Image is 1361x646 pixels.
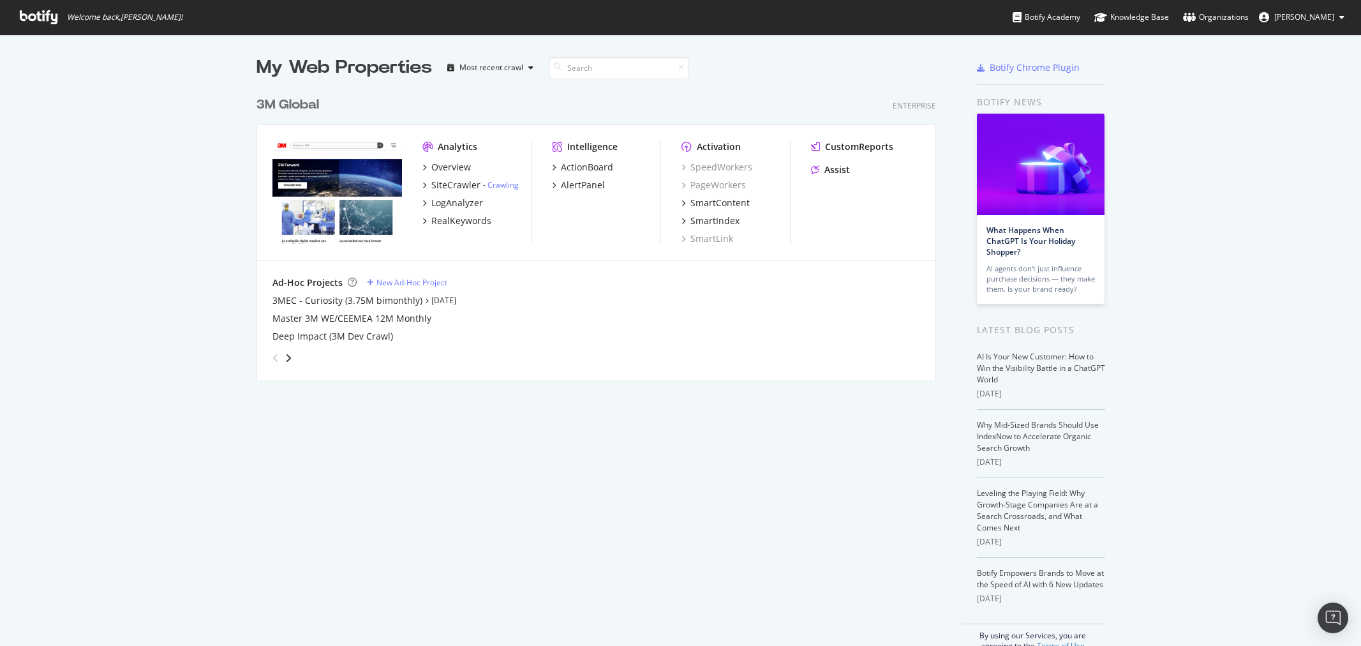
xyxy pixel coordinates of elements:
button: Most recent crawl [442,57,539,78]
button: [PERSON_NAME] [1249,7,1355,27]
img: What Happens When ChatGPT Is Your Holiday Shopper? [977,114,1104,215]
a: RealKeywords [422,214,491,227]
div: AlertPanel [561,179,605,192]
a: Botify Empowers Brands to Move at the Speed of AI with 6 New Updates [977,567,1104,590]
a: CustomReports [811,140,893,153]
a: SmartContent [681,197,750,209]
div: [DATE] [977,593,1105,605]
div: [DATE] [977,388,1105,400]
a: SmartIndex [681,214,740,227]
div: RealKeywords [431,214,491,227]
div: LogAnalyzer [431,197,483,209]
a: What Happens When ChatGPT Is Your Holiday Shopper? [986,225,1075,257]
div: Intelligence [567,140,618,153]
span: Welcome back, [PERSON_NAME] ! [67,12,182,22]
div: Botify news [977,95,1105,109]
div: 3M Global [257,96,319,114]
div: Botify Academy [1013,11,1080,24]
div: [DATE] [977,536,1105,548]
div: My Web Properties [257,55,432,80]
a: New Ad-Hoc Project [367,277,447,288]
div: Assist [824,163,850,176]
a: Deep Impact (3M Dev Crawl) [272,330,393,343]
a: AlertPanel [552,179,605,192]
div: Open Intercom Messenger [1318,603,1348,633]
div: Analytics [438,140,477,153]
div: New Ad-Hoc Project [376,277,447,288]
a: SpeedWorkers [681,161,752,174]
div: Overview [431,161,471,174]
div: angle-left [267,348,284,368]
div: - [483,179,519,190]
div: CustomReports [825,140,893,153]
input: Search [549,57,689,79]
a: 3M Global [257,96,324,114]
div: angle-right [284,352,293,364]
div: [DATE] [977,456,1105,468]
a: Master 3M WE/CEEMEA 12M Monthly [272,312,431,325]
a: SiteCrawler- Crawling [422,179,519,192]
a: Why Mid-Sized Brands Should Use IndexNow to Accelerate Organic Search Growth [977,419,1099,453]
div: Latest Blog Posts [977,323,1105,337]
div: Organizations [1183,11,1249,24]
span: Alexander Parrales [1274,11,1334,22]
div: Knowledge Base [1094,11,1169,24]
div: AI agents don’t just influence purchase decisions — they make them. Is your brand ready? [986,264,1095,294]
a: Crawling [487,179,519,190]
a: [DATE] [431,295,456,306]
div: SmartContent [690,197,750,209]
a: ActionBoard [552,161,613,174]
div: SmartIndex [690,214,740,227]
div: Most recent crawl [459,64,523,71]
a: Assist [811,163,850,176]
a: AI Is Your New Customer: How to Win the Visibility Battle in a ChatGPT World [977,351,1105,385]
a: PageWorkers [681,179,746,192]
div: ActionBoard [561,161,613,174]
img: www.command.com [272,140,402,244]
div: Ad-Hoc Projects [272,276,343,289]
div: SiteCrawler [431,179,480,192]
div: Botify Chrome Plugin [990,61,1080,74]
div: grid [257,80,946,380]
a: Overview [422,161,471,174]
a: 3MEC - Curiosity (3.75M bimonthly) [272,294,422,307]
a: SmartLink [681,232,733,245]
a: Leveling the Playing Field: Why Growth-Stage Companies Are at a Search Crossroads, and What Comes... [977,488,1098,533]
a: Botify Chrome Plugin [977,61,1080,74]
div: Enterprise [893,100,936,111]
div: Activation [697,140,741,153]
a: LogAnalyzer [422,197,483,209]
